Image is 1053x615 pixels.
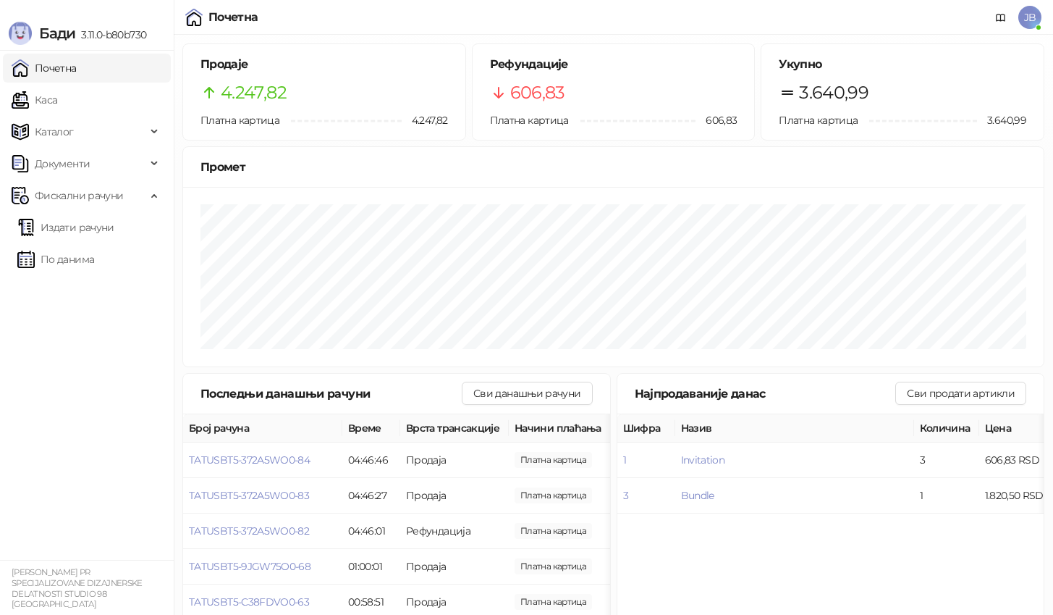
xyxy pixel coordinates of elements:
[799,79,868,106] span: 3.640,99
[402,112,448,128] span: 4.247,82
[35,181,123,210] span: Фискални рачуни
[200,56,448,73] h5: Продаје
[35,149,90,178] span: Документи
[200,385,462,403] div: Последњи данашњи рачуни
[342,443,400,478] td: 04:46:46
[400,478,509,514] td: Продаја
[35,117,74,146] span: Каталог
[515,594,592,610] span: 606,83
[509,414,654,443] th: Начини плаћања
[342,478,400,514] td: 04:46:27
[9,22,32,45] img: Logo
[977,112,1026,128] span: 3.640,99
[1018,6,1041,29] span: JB
[895,382,1026,405] button: Сви продати артикли
[221,79,287,106] span: 4.247,82
[914,478,979,514] td: 1
[989,6,1012,29] a: Документација
[635,385,896,403] div: Најпродаваније данас
[914,443,979,478] td: 3
[342,549,400,585] td: 01:00:01
[623,489,628,502] button: 3
[695,112,737,128] span: 606,83
[17,213,114,242] a: Издати рачуни
[914,414,979,443] th: Количина
[515,488,592,503] span: 1.820,50
[189,453,310,467] button: TATUSBT5-372A5WO0-84
[515,452,592,468] span: 606,83
[510,79,565,106] span: 606,83
[200,158,1026,176] div: Промет
[779,56,1026,73] h5: Укупно
[12,567,143,609] small: [PERSON_NAME] PR SPECIJALIZOVANE DIZAJNERSKE DELATNOSTI STUDIO 98 [GEOGRAPHIC_DATA]
[400,443,509,478] td: Продаја
[462,382,592,405] button: Сви данашњи рачуни
[189,595,309,608] button: TATUSBT5-C38FDVO0-63
[623,453,626,467] button: 1
[183,414,342,443] th: Број рачуна
[400,514,509,549] td: Рефундација
[208,12,258,23] div: Почетна
[779,114,858,127] span: Платна картица
[39,25,75,42] span: Бади
[17,245,94,274] a: По данима
[515,523,592,539] span: 606,83
[75,28,146,41] span: 3.11.0-b80b730
[189,524,309,537] button: TATUSBT5-372A5WO0-82
[490,56,737,73] h5: Рефундације
[342,514,400,549] td: 04:46:01
[400,414,509,443] th: Врста трансакције
[12,85,57,114] a: Каса
[681,489,714,502] button: Bundle
[342,414,400,443] th: Време
[200,114,279,127] span: Платна картица
[490,114,569,127] span: Платна картица
[189,489,309,502] button: TATUSBT5-372A5WO0-83
[400,549,509,585] td: Продаја
[515,558,592,574] span: 606,83
[189,560,310,573] button: TATUSBT5-9JGW75O0-68
[12,54,77,83] a: Почетна
[675,414,914,443] th: Назив
[617,414,675,443] th: Шифра
[681,453,725,467] button: Invitation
